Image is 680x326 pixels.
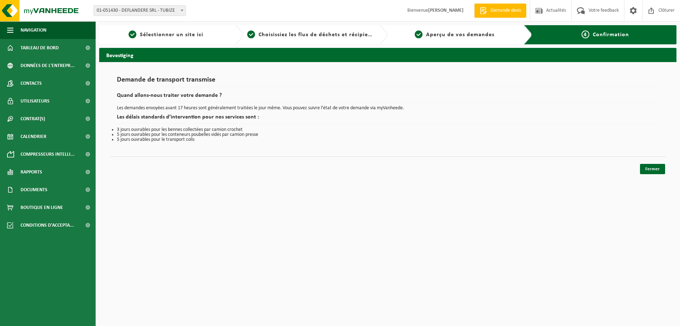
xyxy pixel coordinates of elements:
a: 1Sélectionner un site ici [103,31,229,39]
a: 3Aperçu de vos demandes [391,31,518,39]
span: Rapports [21,163,42,181]
span: Contacts [21,74,42,92]
span: Boutique en ligne [21,199,63,216]
a: Fermer [640,164,665,174]
span: Tableau de bord [21,39,59,57]
span: Calendrier [21,128,46,145]
span: Demande devis [489,7,523,14]
li: 5 jours ouvrables pour le transport colis [117,137,659,142]
a: 2Choisissiez les flux de déchets et récipients [247,31,374,39]
span: Choisissiez les flux de déchets et récipients [259,32,376,38]
a: Demande devis [474,4,526,18]
span: 01-051430 - DEFLANDERE SRL - TUBIZE [94,6,186,16]
span: Compresseurs intelli... [21,145,75,163]
h2: Les délais standards d’intervention pour nos services sont : [117,114,659,124]
h2: Quand allons-nous traiter votre demande ? [117,93,659,102]
span: Documents [21,181,47,199]
span: Utilisateurs [21,92,50,110]
span: 4 [582,31,589,38]
h2: Bevestiging [99,48,676,62]
span: 01-051430 - DEFLANDERE SRL - TUBIZE [93,5,186,16]
span: Navigation [21,21,46,39]
span: 1 [129,31,136,38]
span: Aperçu de vos demandes [426,32,494,38]
strong: [PERSON_NAME] [428,8,464,13]
span: Contrat(s) [21,110,45,128]
span: Données de l'entrepr... [21,57,75,74]
p: Les demandes envoyées avant 17 heures sont généralement traitées le jour même. Vous pouvez suivre... [117,106,659,111]
h1: Demande de transport transmise [117,76,659,87]
span: Sélectionner un site ici [140,32,203,38]
span: 2 [247,31,255,38]
span: Conditions d'accepta... [21,216,74,234]
span: 3 [415,31,423,38]
li: 3 jours ouvrables pour les bennes collectées par camion crochet [117,127,659,132]
span: Confirmation [593,32,629,38]
li: 5 jours ouvrables pour les conteneurs poubelles vidés par camion presse [117,132,659,137]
